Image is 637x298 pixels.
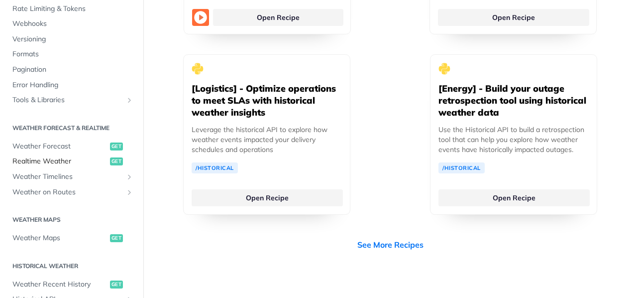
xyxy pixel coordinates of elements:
a: Open Recipe [192,189,343,206]
button: Show subpages for Weather on Routes [125,188,133,196]
h5: [Energy] - Build your outage retrospection tool using historical weather data [438,83,589,119]
span: get [110,234,123,242]
a: Rate Limiting & Tokens [7,1,136,16]
h5: [Logistics] - Optimize operations to meet SLAs with historical weather insights [192,83,342,119]
a: Open Recipe [438,189,590,206]
a: Open Recipe [438,9,589,26]
a: /Historical [438,162,485,173]
a: Realtime Weatherget [7,154,136,169]
a: See More Recipes [357,239,424,251]
a: Weather Recent Historyget [7,277,136,292]
button: Show subpages for Tools & Libraries [125,96,133,104]
span: Webhooks [12,19,133,29]
a: Formats [7,47,136,62]
span: Error Handling [12,80,133,90]
span: get [110,143,123,150]
span: Tools & Libraries [12,95,123,105]
a: /Historical [192,162,238,173]
a: Weather on RoutesShow subpages for Weather on Routes [7,185,136,200]
p: Use the Historical API to build a retrospection tool that can help you explore how weather events... [438,125,589,154]
a: Versioning [7,32,136,47]
span: get [110,157,123,165]
a: Tools & LibrariesShow subpages for Tools & Libraries [7,93,136,108]
a: Webhooks [7,16,136,31]
a: Error Handling [7,78,136,93]
a: Pagination [7,62,136,77]
a: Weather TimelinesShow subpages for Weather Timelines [7,169,136,184]
a: Weather Forecastget [7,139,136,154]
h2: Weather Maps [7,215,136,224]
a: Weather Mapsget [7,231,136,246]
span: Versioning [12,34,133,44]
span: Weather Maps [12,233,107,243]
span: Weather Recent History [12,280,107,290]
span: get [110,281,123,289]
span: Rate Limiting & Tokens [12,4,133,14]
span: Pagination [12,65,133,75]
a: Open Recipe [213,9,343,26]
span: Weather Timelines [12,172,123,182]
span: Weather Forecast [12,142,107,151]
span: Realtime Weather [12,156,107,166]
span: Weather on Routes [12,187,123,197]
button: Show subpages for Weather Timelines [125,173,133,181]
p: Leverage the historical API to explore how weather events impacted your delivery schedules and op... [192,125,342,154]
span: Formats [12,49,133,59]
h2: Weather Forecast & realtime [7,124,136,133]
h2: Historical Weather [7,262,136,271]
